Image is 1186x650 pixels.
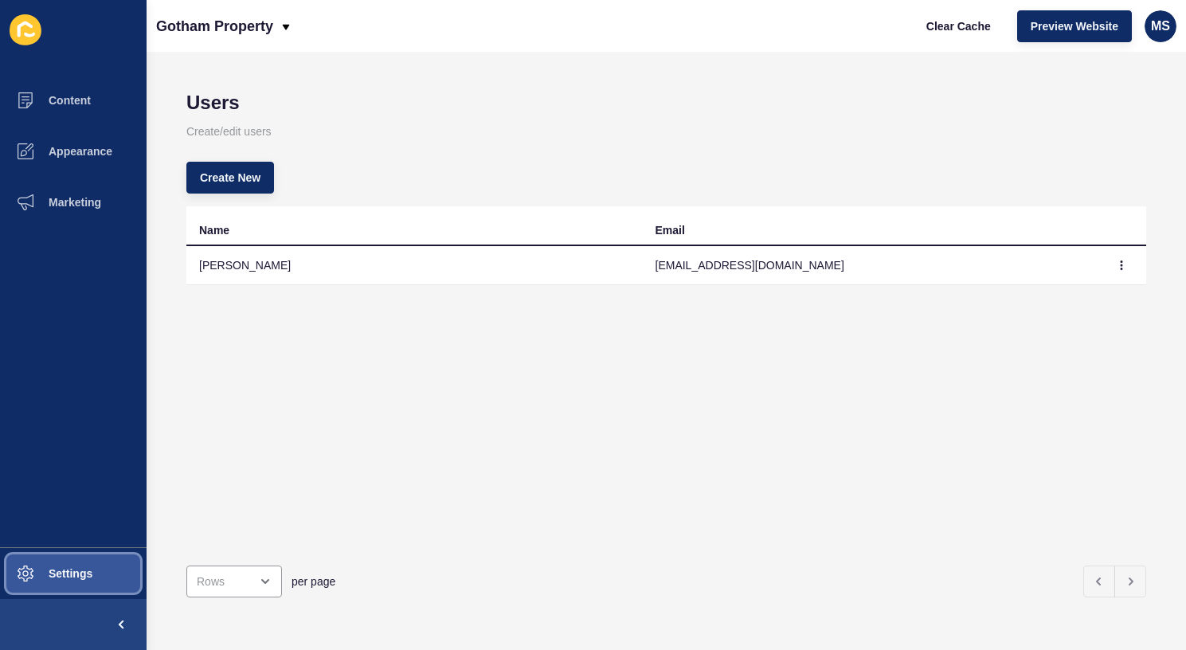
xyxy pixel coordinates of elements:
div: open menu [186,566,282,597]
span: MS [1151,18,1170,34]
div: Email [656,222,685,238]
div: Name [199,222,229,238]
span: per page [292,574,335,589]
span: Preview Website [1031,18,1118,34]
span: Clear Cache [926,18,991,34]
button: Clear Cache [913,10,1004,42]
button: Preview Website [1017,10,1132,42]
h1: Users [186,92,1146,114]
span: Create New [200,170,260,186]
button: Create New [186,162,274,194]
td: [PERSON_NAME] [186,246,643,285]
p: Gotham Property [156,6,273,46]
p: Create/edit users [186,114,1146,149]
td: [EMAIL_ADDRESS][DOMAIN_NAME] [643,246,1099,285]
